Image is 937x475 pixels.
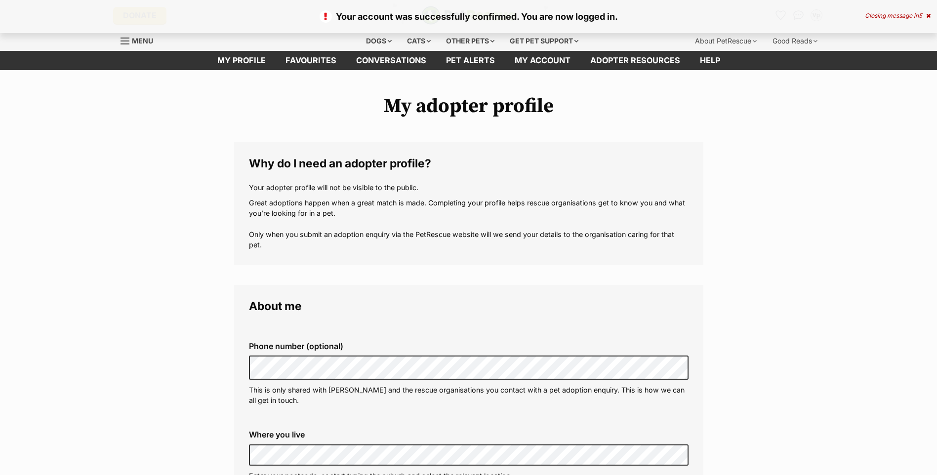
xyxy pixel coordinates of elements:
[249,430,689,439] label: Where you live
[346,51,436,70] a: conversations
[234,95,703,118] h1: My adopter profile
[690,51,730,70] a: Help
[249,300,689,313] legend: About me
[132,37,153,45] span: Menu
[249,182,689,193] p: Your adopter profile will not be visible to the public.
[688,31,764,51] div: About PetRescue
[249,342,689,351] label: Phone number (optional)
[766,31,824,51] div: Good Reads
[207,51,276,70] a: My profile
[503,31,585,51] div: Get pet support
[234,142,703,265] fieldset: Why do I need an adopter profile?
[505,51,580,70] a: My account
[249,157,689,170] legend: Why do I need an adopter profile?
[436,51,505,70] a: Pet alerts
[439,31,501,51] div: Other pets
[121,31,160,49] a: Menu
[580,51,690,70] a: Adopter resources
[359,31,399,51] div: Dogs
[276,51,346,70] a: Favourites
[249,385,689,406] p: This is only shared with [PERSON_NAME] and the rescue organisations you contact with a pet adopti...
[400,31,438,51] div: Cats
[249,198,689,250] p: Great adoptions happen when a great match is made. Completing your profile helps rescue organisat...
